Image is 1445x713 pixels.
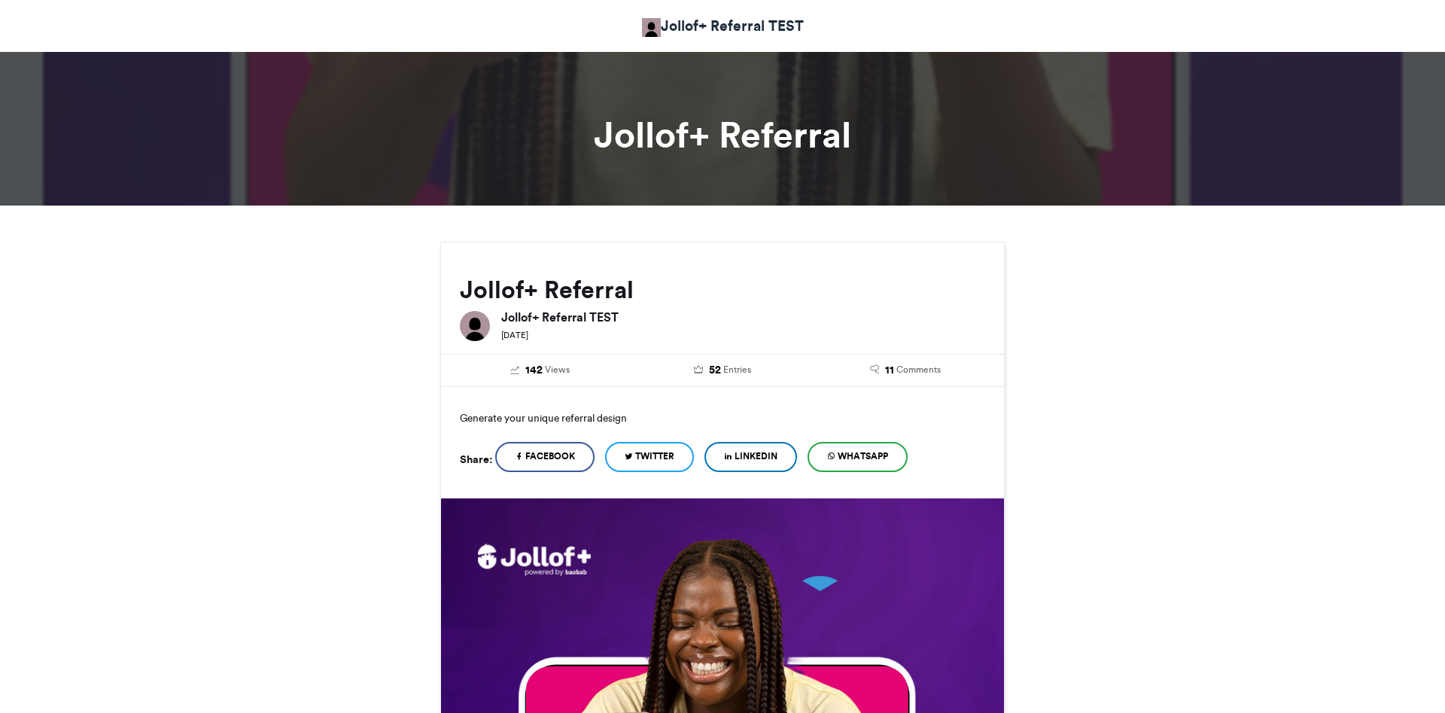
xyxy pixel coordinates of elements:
[460,311,490,341] img: Jollof+ Referral TEST
[460,276,985,303] h2: Jollof+ Referral
[525,362,543,379] span: 142
[501,311,985,323] h6: Jollof+ Referral TEST
[896,363,941,376] span: Comments
[709,362,721,379] span: 52
[642,15,804,37] a: Jollof+ Referral TEST
[825,362,985,379] a: 11 Comments
[545,363,570,376] span: Views
[643,362,803,379] a: 52 Entries
[808,442,908,472] a: WhatsApp
[635,449,674,463] span: Twitter
[305,117,1140,153] h1: Jollof+ Referral
[838,449,888,463] span: WhatsApp
[525,449,575,463] span: Facebook
[704,442,797,472] a: LinkedIn
[885,362,894,379] span: 11
[460,449,492,469] h5: Share:
[735,449,777,463] span: LinkedIn
[501,330,528,340] small: [DATE]
[460,362,620,379] a: 142 Views
[642,18,661,37] img: Jollof+ Referral TEST
[495,442,595,472] a: Facebook
[723,363,751,376] span: Entries
[605,442,694,472] a: Twitter
[460,406,985,430] p: Generate your unique referral design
